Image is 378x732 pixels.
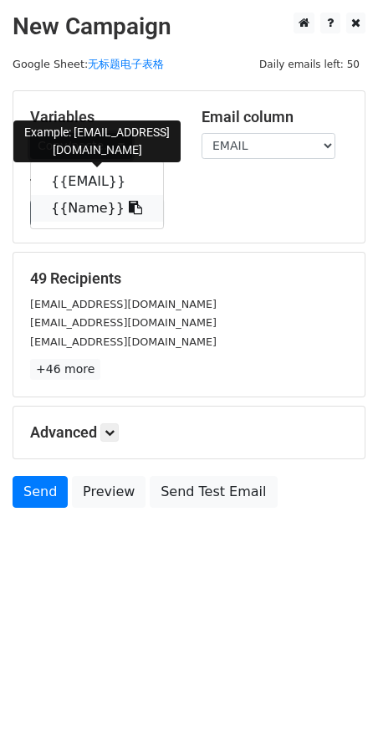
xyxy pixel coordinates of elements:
a: Send [13,476,68,508]
a: {{EMAIL}} [31,168,163,195]
h2: New Campaign [13,13,365,41]
small: [EMAIL_ADDRESS][DOMAIN_NAME] [30,335,217,348]
div: 聊天小组件 [294,652,378,732]
small: Google Sheet: [13,58,164,70]
h5: Advanced [30,423,348,442]
a: {{Name}} [31,195,163,222]
span: Daily emails left: 50 [253,55,365,74]
a: Send Test Email [150,476,277,508]
h5: Email column [202,108,348,126]
h5: 49 Recipients [30,269,348,288]
iframe: Chat Widget [294,652,378,732]
div: Example: [EMAIL_ADDRESS][DOMAIN_NAME] [13,120,181,162]
a: Daily emails left: 50 [253,58,365,70]
small: [EMAIL_ADDRESS][DOMAIN_NAME] [30,298,217,310]
a: 无标题电子表格 [88,58,164,70]
small: [EMAIL_ADDRESS][DOMAIN_NAME] [30,316,217,329]
a: +46 more [30,359,100,380]
a: Preview [72,476,146,508]
h5: Variables [30,108,176,126]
